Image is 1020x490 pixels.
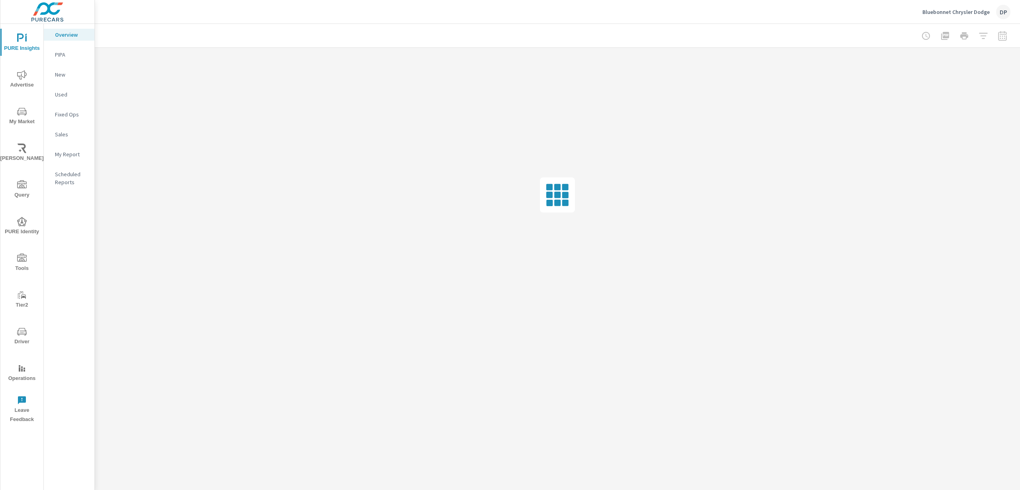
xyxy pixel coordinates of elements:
div: Sales [44,128,94,140]
div: Fixed Ops [44,108,94,120]
div: Scheduled Reports [44,168,94,188]
div: Used [44,89,94,100]
span: PURE Identity [3,217,41,236]
div: Overview [44,29,94,41]
div: DP [996,5,1010,19]
span: Driver [3,327,41,346]
div: My Report [44,148,94,160]
p: Sales [55,130,88,138]
span: Leave Feedback [3,396,41,424]
p: Used [55,91,88,98]
div: nav menu [0,24,43,427]
span: Operations [3,364,41,383]
span: My Market [3,107,41,126]
div: New [44,69,94,81]
div: PIPA [44,49,94,61]
p: Overview [55,31,88,39]
p: Fixed Ops [55,110,88,118]
p: My Report [55,150,88,158]
span: Query [3,180,41,200]
p: Scheduled Reports [55,170,88,186]
p: Bluebonnet Chrysler Dodge [922,8,990,16]
span: Advertise [3,70,41,90]
p: PIPA [55,51,88,59]
span: Tier2 [3,290,41,310]
p: New [55,71,88,79]
span: Tools [3,254,41,273]
span: [PERSON_NAME] [3,144,41,163]
span: PURE Insights [3,33,41,53]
